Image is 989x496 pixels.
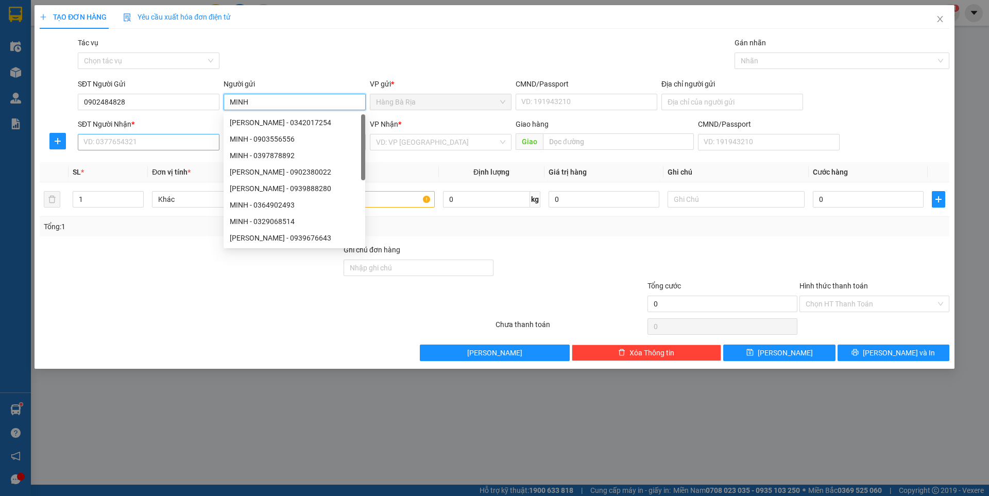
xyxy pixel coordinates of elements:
[758,347,813,358] span: [PERSON_NAME]
[813,168,848,176] span: Cước hàng
[40,13,47,21] span: plus
[851,349,859,357] span: printer
[549,191,659,208] input: 0
[661,94,803,110] input: Địa chỉ của người gửi
[572,345,722,361] button: deleteXóa Thông tin
[230,216,359,227] div: MINH - 0329068514
[516,120,549,128] span: Giao hàng
[230,199,359,211] div: MINH - 0364902493
[926,5,954,34] button: Close
[9,33,81,46] div: Phương
[49,133,66,149] button: plus
[799,282,868,290] label: Hình thức thanh toán
[370,78,511,90] div: VP gửi
[230,166,359,178] div: [PERSON_NAME] - 0902380022
[88,9,160,33] div: 93 NTB Q1
[838,345,949,361] button: printer[PERSON_NAME] và In
[230,232,359,244] div: [PERSON_NAME] - 0939676643
[516,133,543,150] span: Giao
[530,191,540,208] span: kg
[123,13,231,21] span: Yêu cầu xuất hóa đơn điện tử
[467,347,522,358] span: [PERSON_NAME]
[78,39,98,47] label: Tác vụ
[549,168,587,176] span: Giá trị hàng
[9,46,81,60] div: 0366055722
[230,117,359,128] div: [PERSON_NAME] - 0342017254
[863,347,935,358] span: [PERSON_NAME] và In
[78,78,219,90] div: SĐT Người Gửi
[8,67,18,78] span: R :
[230,183,359,194] div: [PERSON_NAME] - 0939888280
[88,46,160,60] div: 0908108438
[9,9,81,33] div: Hàng Bà Rịa
[647,282,681,290] span: Tổng cước
[932,195,945,203] span: plus
[297,191,434,208] input: VD: Bàn, Ghế
[936,15,944,23] span: close
[344,246,400,254] label: Ghi chú đơn hàng
[152,168,191,176] span: Đơn vị tính
[723,345,835,361] button: save[PERSON_NAME]
[516,78,657,90] div: CMND/Passport
[735,39,766,47] label: Gán nhãn
[88,33,160,46] div: A SƠN
[224,114,365,131] div: THẢO MINH - 0342017254
[473,168,509,176] span: Định lượng
[376,94,505,110] span: Hàng Bà Rịa
[746,349,754,357] span: save
[230,133,359,145] div: MINH - 0903556556
[224,197,365,213] div: MINH - 0364902493
[370,120,398,128] span: VP Nhận
[73,168,81,176] span: SL
[661,78,803,90] div: Địa chỉ người gửi
[78,118,219,130] div: SĐT Người Nhận
[932,191,945,208] button: plus
[123,13,131,22] img: icon
[8,66,82,79] div: 30.000
[230,150,359,161] div: MINH - 0397878892
[44,221,382,232] div: Tổng: 1
[420,345,570,361] button: [PERSON_NAME]
[224,131,365,147] div: MINH - 0903556556
[224,147,365,164] div: MINH - 0397878892
[44,191,60,208] button: delete
[224,180,365,197] div: MINH ANH - 0939888280
[494,319,646,337] div: Chưa thanh toán
[224,164,365,180] div: minh hong - 0902380022
[629,347,674,358] span: Xóa Thông tin
[344,260,493,276] input: Ghi chú đơn hàng
[663,162,809,182] th: Ghi chú
[158,192,283,207] span: Khác
[40,13,107,21] span: TẠO ĐƠN HÀNG
[224,213,365,230] div: MINH - 0329068514
[50,137,65,145] span: plus
[698,118,840,130] div: CMND/Passport
[9,10,25,21] span: Gửi:
[618,349,625,357] span: delete
[224,230,365,246] div: Van Minh - 0939676643
[543,133,694,150] input: Dọc đường
[668,191,805,208] input: Ghi Chú
[88,10,112,21] span: Nhận:
[224,78,365,90] div: Người gửi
